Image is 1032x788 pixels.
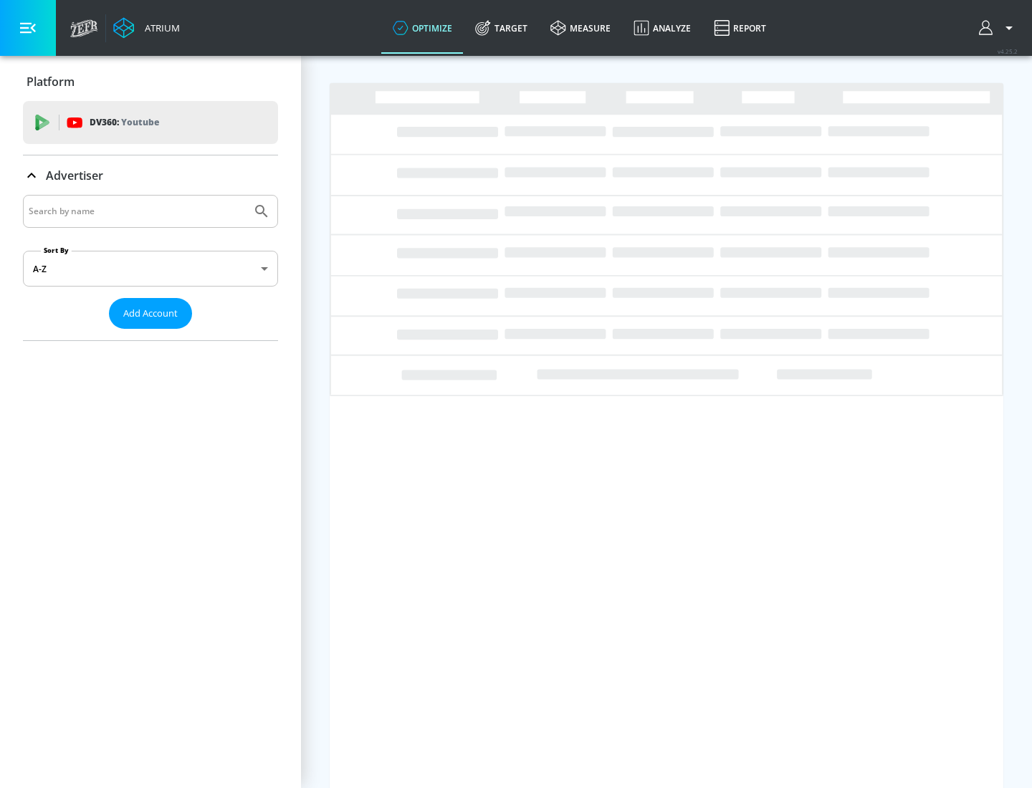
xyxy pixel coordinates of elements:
p: Advertiser [46,168,103,183]
span: v 4.25.2 [998,47,1018,55]
label: Sort By [41,246,72,255]
span: Add Account [123,305,178,322]
div: A-Z [23,251,278,287]
p: DV360: [90,115,159,130]
nav: list of Advertiser [23,329,278,340]
div: Atrium [139,21,180,34]
a: optimize [381,2,464,54]
input: Search by name [29,202,246,221]
a: Report [702,2,778,54]
div: Platform [23,62,278,102]
p: Platform [27,74,75,90]
div: Advertiser [23,195,278,340]
div: DV360: Youtube [23,101,278,144]
a: Atrium [113,17,180,39]
a: measure [539,2,622,54]
a: Analyze [622,2,702,54]
p: Youtube [121,115,159,130]
a: Target [464,2,539,54]
div: Advertiser [23,155,278,196]
button: Add Account [109,298,192,329]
